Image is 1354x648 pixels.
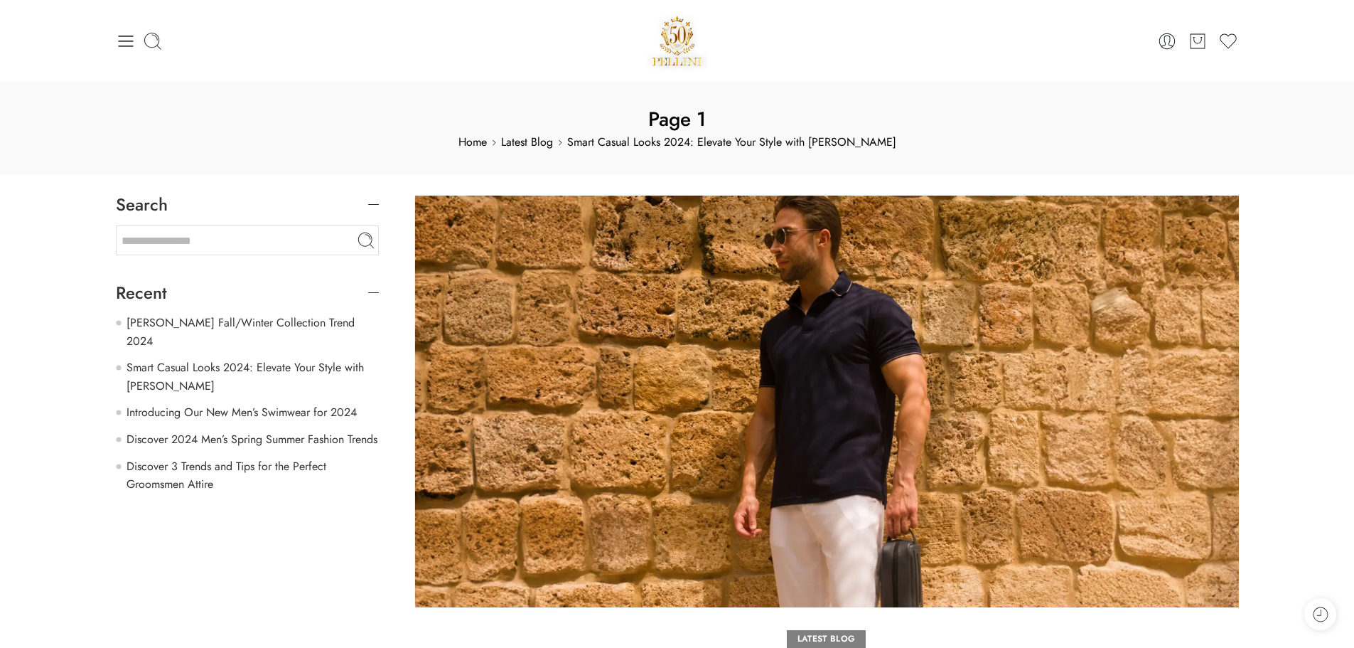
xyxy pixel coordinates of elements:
[116,284,379,302] span: Recent
[458,133,487,152] a: Home
[127,404,357,420] a: Introducing Our New Men’s Swimwear for 2024
[127,359,364,394] a: Smart Casual Looks 2024: Elevate Your Style with [PERSON_NAME]
[116,196,379,213] span: Search
[127,458,326,493] a: Discover 3 Trends and Tips for the Perfect Groomsmen Attire
[567,133,896,152] a: Smart Casual Looks 2024: Elevate Your Style with [PERSON_NAME]
[127,431,377,447] a: Discover 2024 Men’s Spring Summer Fashion Trends
[501,133,553,152] a: Latest Blog
[127,314,355,349] a: [PERSON_NAME] Fall/Winter Collection Trend 2024
[647,11,708,71] img: Pellini
[116,105,1239,133] span: Page 1
[797,632,855,645] a: Latest Blog
[647,11,708,71] a: Pellini -
[1218,31,1238,51] a: Wishlist
[1157,31,1177,51] a: Login / Register
[1188,31,1208,51] a: Cart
